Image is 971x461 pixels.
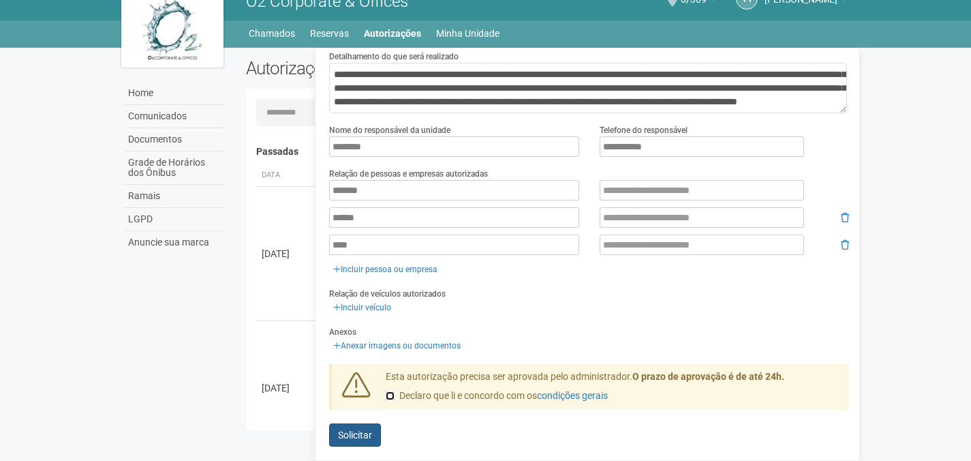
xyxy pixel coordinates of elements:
[329,262,442,277] a: Incluir pessoa ou empresa
[329,50,459,63] label: Detalhamento do que será realizado
[262,381,312,395] div: [DATE]
[329,288,446,300] label: Relação de veículos autorizados
[262,247,312,261] div: [DATE]
[338,430,372,441] span: Solicitar
[125,105,226,128] a: Comunicados
[125,128,226,151] a: Documentos
[125,151,226,185] a: Grade de Horários dos Ônibus
[125,82,226,105] a: Home
[246,58,538,78] h2: Autorizações
[364,24,421,43] a: Autorizações
[329,423,381,447] button: Solicitar
[125,208,226,231] a: LGPD
[125,185,226,208] a: Ramais
[632,371,784,382] strong: O prazo de aprovação é de até 24h.
[329,300,395,315] a: Incluir veículo
[841,213,849,222] i: Remover
[841,240,849,250] i: Remover
[310,24,349,43] a: Reservas
[329,326,356,338] label: Anexos
[329,168,488,180] label: Relação de pessoas e empresas autorizadas
[375,370,850,410] div: Esta autorização precisa ser aprovada pelo administrador.
[386,391,395,400] input: Declaro que li e concordo com oscondições gerais
[329,338,465,353] a: Anexar imagens ou documentos
[436,24,499,43] a: Minha Unidade
[125,231,226,254] a: Anuncie sua marca
[600,124,688,136] label: Telefone do responsável
[537,390,608,401] a: condições gerais
[249,24,295,43] a: Chamados
[329,124,450,136] label: Nome do responsável da unidade
[386,389,608,403] label: Declaro que li e concordo com os
[256,147,840,157] h4: Passadas
[256,164,318,187] th: Data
